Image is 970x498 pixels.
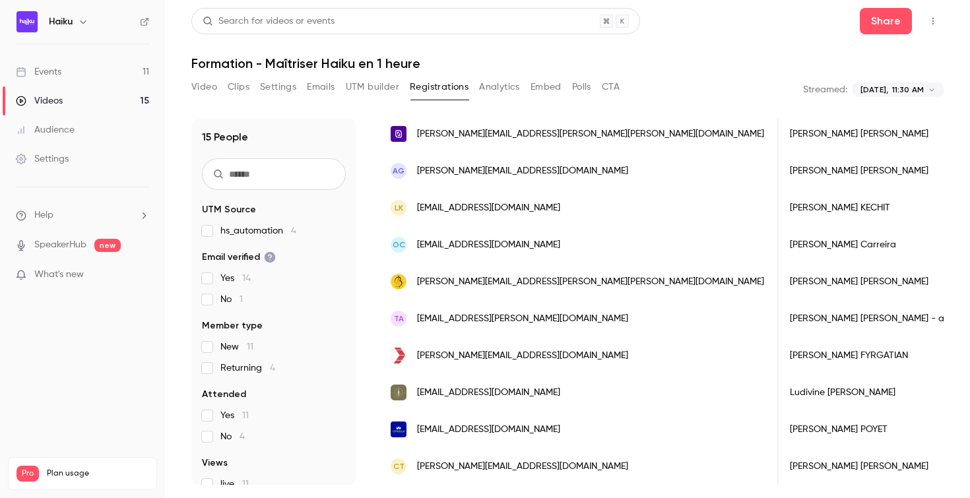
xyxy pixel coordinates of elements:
[417,423,560,437] span: [EMAIL_ADDRESS][DOMAIN_NAME]
[202,251,276,264] span: Email verified
[247,342,253,352] span: 11
[228,77,249,98] button: Clips
[892,84,924,96] span: 11:30 AM
[16,11,38,32] img: Haiku
[202,129,248,145] h1: 15 People
[94,239,121,252] span: new
[391,274,406,290] img: bystrom-avocat.com
[202,456,228,470] span: Views
[220,272,251,285] span: Yes
[417,164,628,178] span: [PERSON_NAME][EMAIL_ADDRESS][DOMAIN_NAME]
[133,269,149,281] iframe: Noticeable Trigger
[393,239,405,251] span: OC
[203,15,335,28] div: Search for videos or events
[16,123,75,137] div: Audience
[220,409,249,422] span: Yes
[16,65,61,78] div: Events
[242,274,251,283] span: 14
[307,77,335,98] button: Emails
[16,466,39,482] span: Pro
[410,77,469,98] button: Registrations
[394,313,404,325] span: TA
[220,478,249,491] span: live
[393,460,404,472] span: CT
[291,226,296,235] span: 4
[34,238,86,252] a: SpeakerHub
[34,268,84,282] span: What's new
[602,77,620,98] button: CTA
[202,388,246,401] span: Attended
[393,165,404,177] span: aG
[417,127,764,141] span: [PERSON_NAME][EMAIL_ADDRESS][PERSON_NAME][PERSON_NAME][DOMAIN_NAME]
[395,202,403,214] span: LK
[860,8,912,34] button: Share
[220,430,245,443] span: No
[220,293,243,306] span: No
[860,84,888,96] span: [DATE],
[49,15,73,28] h6: Haiku
[391,126,406,142] img: schwander-arrivat.com
[240,295,243,304] span: 1
[16,152,69,166] div: Settings
[220,361,275,375] span: Returning
[417,460,628,474] span: [PERSON_NAME][EMAIL_ADDRESS][DOMAIN_NAME]
[417,349,628,363] span: [PERSON_NAME][EMAIL_ADDRESS][DOMAIN_NAME]
[417,238,560,252] span: [EMAIL_ADDRESS][DOMAIN_NAME]
[270,363,275,373] span: 4
[191,77,217,98] button: Video
[240,432,245,441] span: 4
[417,201,560,215] span: [EMAIL_ADDRESS][DOMAIN_NAME]
[479,77,520,98] button: Analytics
[47,468,148,479] span: Plan usage
[16,94,63,108] div: Videos
[242,480,249,489] span: 11
[391,348,406,363] img: lexlead-avocats.com
[391,421,406,437] img: choulet-associes.fr
[417,386,560,400] span: [EMAIL_ADDRESS][DOMAIN_NAME]
[34,208,53,222] span: Help
[191,55,944,71] h1: Formation - Maîtriser Haiku en 1 heure
[220,224,296,237] span: hs_automation
[202,203,256,216] span: UTM Source
[531,77,562,98] button: Embed
[220,340,253,354] span: New
[417,275,764,289] span: [PERSON_NAME][EMAIL_ADDRESS][PERSON_NAME][PERSON_NAME][DOMAIN_NAME]
[260,77,296,98] button: Settings
[572,77,591,98] button: Polls
[391,385,406,400] img: ludivinejosephavocat.com
[346,77,399,98] button: UTM builder
[16,208,149,222] li: help-dropdown-opener
[242,411,249,420] span: 11
[417,312,628,326] span: [EMAIL_ADDRESS][PERSON_NAME][DOMAIN_NAME]
[803,83,847,96] p: Streamed:
[922,11,944,32] button: Top Bar Actions
[202,319,263,332] span: Member type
